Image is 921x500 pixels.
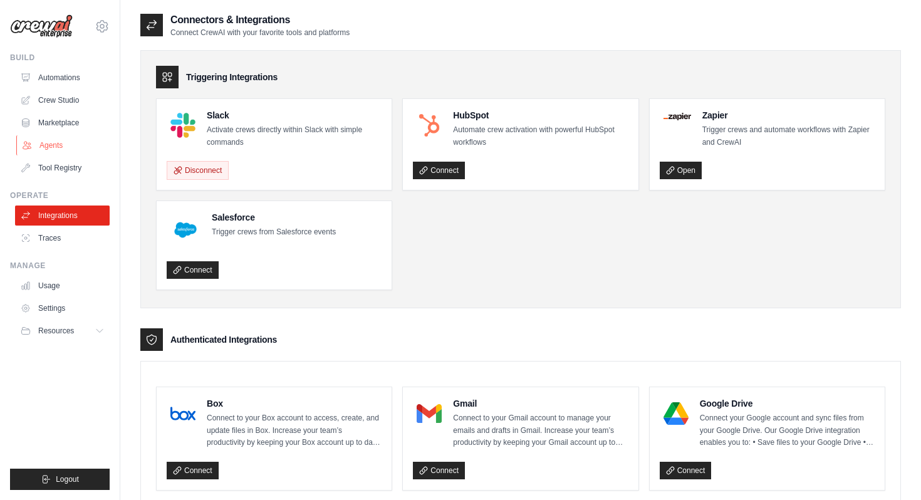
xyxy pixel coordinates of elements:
a: Connect [167,261,219,279]
h2: Connectors & Integrations [170,13,350,28]
h4: Salesforce [212,211,336,224]
a: Tool Registry [15,158,110,178]
a: Connect [413,162,465,179]
p: Connect your Google account and sync files from your Google Drive. Our Google Drive integration e... [700,412,875,449]
a: Usage [15,276,110,296]
img: Logo [10,14,73,38]
span: Logout [56,474,79,484]
p: Activate crews directly within Slack with simple commands [207,124,382,148]
a: Agents [16,135,111,155]
img: Slack Logo [170,113,195,138]
p: Connect to your Box account to access, create, and update files in Box. Increase your team’s prod... [207,412,382,449]
h4: Google Drive [700,397,875,410]
img: Google Drive Logo [663,401,689,426]
a: Integrations [15,206,110,226]
div: Manage [10,261,110,271]
a: Open [660,162,702,179]
p: Trigger crews from Salesforce events [212,226,336,239]
img: Gmail Logo [417,401,442,426]
h4: Zapier [702,109,875,122]
h3: Authenticated Integrations [170,333,277,346]
img: HubSpot Logo [417,113,442,138]
img: Salesforce Logo [170,215,200,245]
button: Logout [10,469,110,490]
img: Box Logo [170,401,195,426]
a: Connect [660,462,712,479]
h4: Slack [207,109,382,122]
h4: HubSpot [453,109,628,122]
p: Trigger crews and automate workflows with Zapier and CrewAI [702,124,875,148]
button: Resources [15,321,110,341]
h4: Box [207,397,382,410]
p: Connect CrewAI with your favorite tools and platforms [170,28,350,38]
a: Connect [413,462,465,479]
h4: Gmail [453,397,628,410]
div: Build [10,53,110,63]
a: Settings [15,298,110,318]
a: Connect [167,462,219,479]
img: Zapier Logo [663,113,691,120]
a: Automations [15,68,110,88]
div: Operate [10,190,110,201]
a: Marketplace [15,113,110,133]
button: Disconnect [167,161,229,180]
p: Automate crew activation with powerful HubSpot workflows [453,124,628,148]
a: Traces [15,228,110,248]
span: Resources [38,326,74,336]
h3: Triggering Integrations [186,71,278,83]
a: Crew Studio [15,90,110,110]
p: Connect to your Gmail account to manage your emails and drafts in Gmail. Increase your team’s pro... [453,412,628,449]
